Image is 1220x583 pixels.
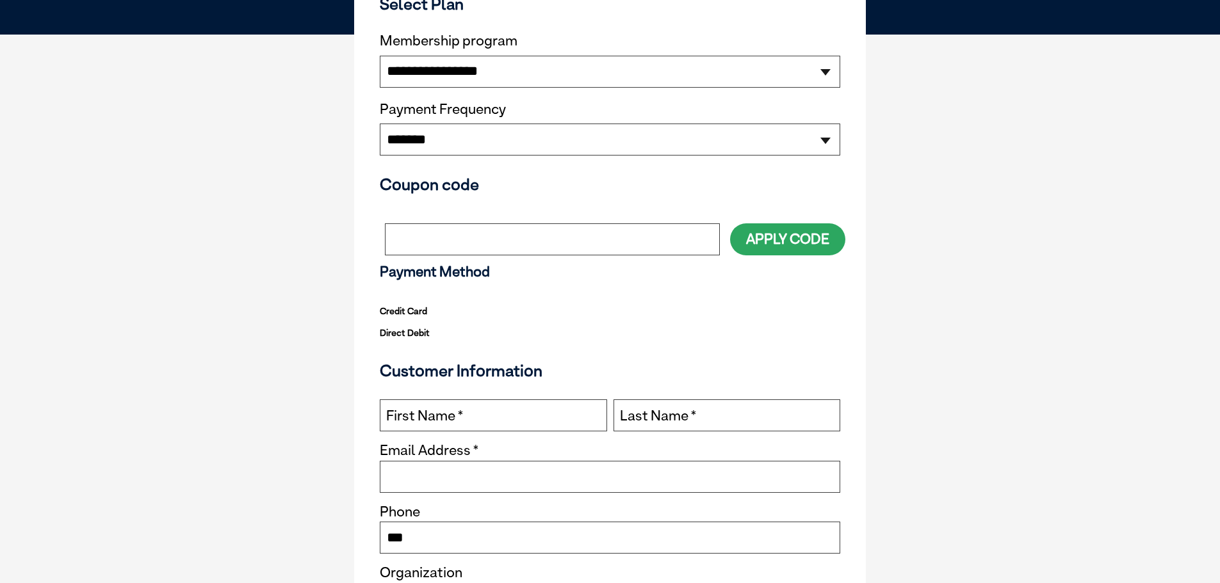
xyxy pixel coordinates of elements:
[380,264,840,280] h3: Payment Method
[730,223,845,255] button: Apply Code
[620,408,696,424] label: Last Name *
[380,565,462,580] label: Organization
[380,504,420,519] label: Phone
[380,175,840,194] h3: Coupon code
[386,408,463,424] label: First Name *
[380,33,840,49] label: Membership program
[380,303,427,319] label: Credit Card
[380,324,430,341] label: Direct Debit
[380,443,478,458] label: Email Address *
[380,361,840,380] h3: Customer Information
[380,101,506,118] label: Payment Frequency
